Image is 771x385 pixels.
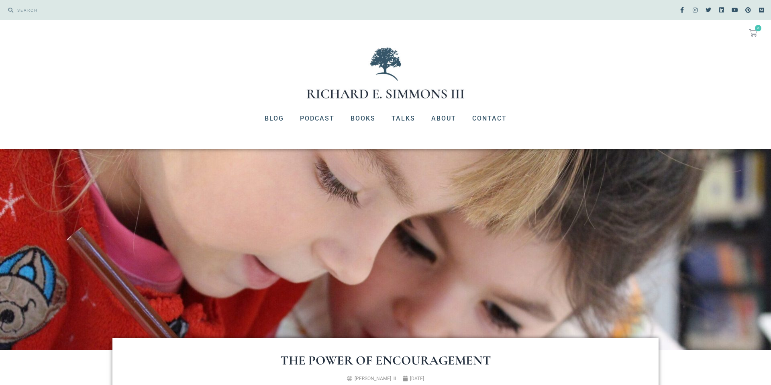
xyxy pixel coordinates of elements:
[145,354,626,367] h1: The Power of Encouragement
[343,108,383,129] a: Books
[755,25,761,31] span: 0
[740,24,767,42] a: 0
[410,376,424,381] time: [DATE]
[13,4,381,16] input: SEARCH
[402,375,424,382] a: [DATE]
[464,108,515,129] a: Contact
[423,108,464,129] a: About
[355,376,396,381] span: [PERSON_NAME] III
[383,108,423,129] a: Talks
[257,108,292,129] a: Blog
[292,108,343,129] a: Podcast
